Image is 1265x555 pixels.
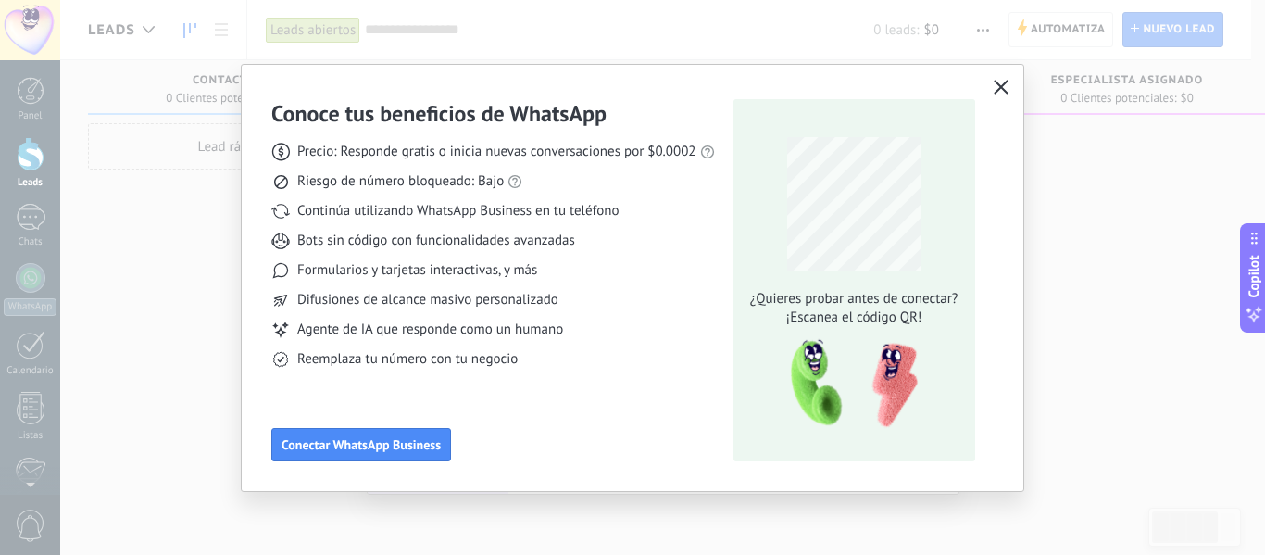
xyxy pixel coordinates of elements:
span: Difusiones de alcance masivo personalizado [297,291,558,309]
span: ¿Quieres probar antes de conectar? [745,290,963,309]
span: Copilot [1245,255,1263,297]
span: Reemplaza tu número con tu negocio [297,350,518,369]
span: Riesgo de número bloqueado: Bajo [297,172,504,191]
span: Precio: Responde gratis o inicia nuevas conversaciones por $0.0002 [297,143,696,161]
h3: Conoce tus beneficios de WhatsApp [271,99,607,128]
span: Agente de IA que responde como un humano [297,321,563,339]
button: Conectar WhatsApp Business [271,428,451,461]
span: ¡Escanea el código QR! [745,309,963,327]
span: Formularios y tarjetas interactivas, y más [297,261,537,280]
span: Bots sin código con funcionalidades avanzadas [297,232,575,250]
span: Continúa utilizando WhatsApp Business en tu teléfono [297,202,619,221]
span: Conectar WhatsApp Business [282,438,441,451]
img: qr-pic-1x.png [775,334,921,434]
